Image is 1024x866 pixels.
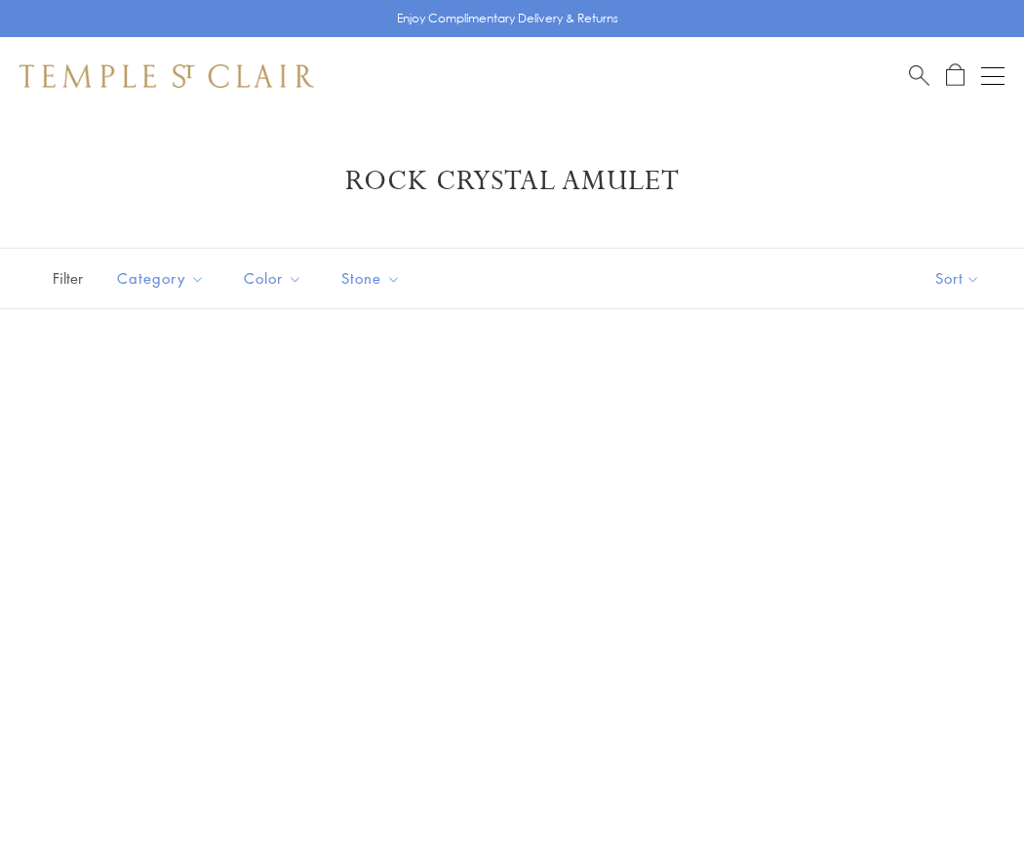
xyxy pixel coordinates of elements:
[107,266,219,291] span: Category
[332,266,415,291] span: Stone
[229,256,317,300] button: Color
[234,266,317,291] span: Color
[946,63,965,88] a: Open Shopping Bag
[102,256,219,300] button: Category
[981,64,1004,88] button: Open navigation
[20,64,314,88] img: Temple St. Clair
[909,63,929,88] a: Search
[397,9,618,28] p: Enjoy Complimentary Delivery & Returns
[891,249,1024,308] button: Show sort by
[49,164,975,199] h1: Rock Crystal Amulet
[327,256,415,300] button: Stone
